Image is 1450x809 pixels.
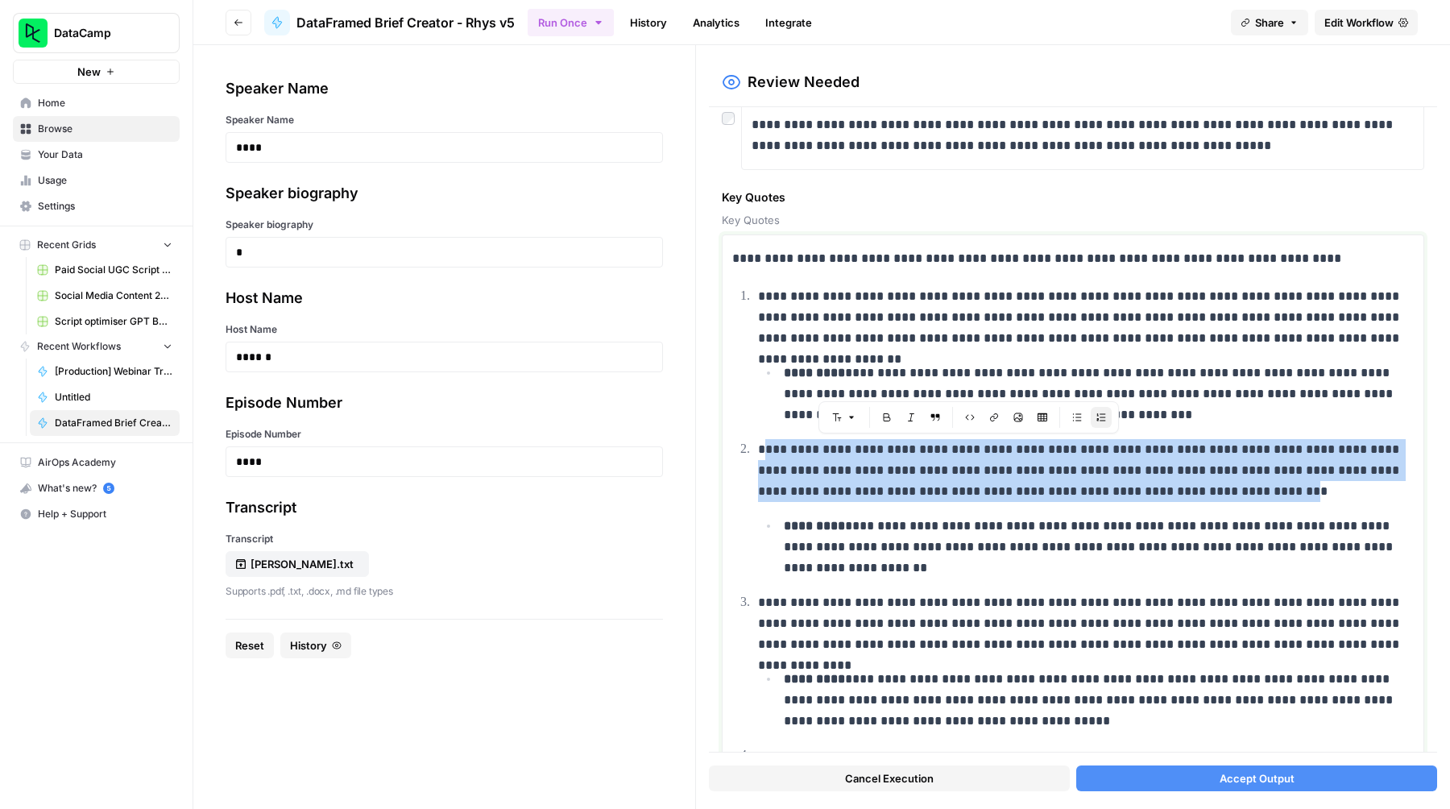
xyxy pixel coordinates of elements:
[37,339,121,354] span: Recent Workflows
[54,25,151,41] span: DataCamp
[756,10,822,35] a: Integrate
[709,765,1070,791] button: Cancel Execution
[13,501,180,527] button: Help + Support
[13,334,180,359] button: Recent Workflows
[528,9,614,36] button: Run Once
[683,10,749,35] a: Analytics
[55,416,172,430] span: DataFramed Brief Creator - Rhys v5
[226,77,663,100] div: Speaker Name
[13,60,180,84] button: New
[19,19,48,48] img: DataCamp Logo
[226,392,663,414] div: Episode Number
[77,64,101,80] span: New
[748,71,860,93] h2: Review Needed
[14,476,179,500] div: What's new?
[226,427,663,442] label: Episode Number
[226,218,663,232] label: Speaker biography
[38,507,172,521] span: Help + Support
[296,13,515,32] span: DataFramed Brief Creator - Rhys v5
[106,484,110,492] text: 5
[1255,15,1284,31] span: Share
[13,233,180,257] button: Recent Grids
[226,322,663,337] label: Host Name
[30,410,180,436] a: DataFramed Brief Creator - Rhys v5
[13,116,180,142] a: Browse
[55,390,172,404] span: Untitled
[38,96,172,110] span: Home
[38,455,172,470] span: AirOps Academy
[280,633,351,658] button: History
[13,13,180,53] button: Workspace: DataCamp
[620,10,677,35] a: History
[13,450,180,475] a: AirOps Academy
[13,475,180,501] button: What's new? 5
[30,359,180,384] a: [Production] Webinar Transcription and Summary ([PERSON_NAME])
[226,551,369,577] button: [PERSON_NAME].txt
[226,633,274,658] button: Reset
[55,364,172,379] span: [Production] Webinar Transcription and Summary ([PERSON_NAME])
[30,384,180,410] a: Untitled
[55,288,172,303] span: Social Media Content 2025
[1220,770,1295,786] span: Accept Output
[226,583,663,599] p: Supports .pdf, .txt, .docx, .md file types
[1231,10,1308,35] button: Share
[845,770,934,786] span: Cancel Execution
[226,182,663,205] div: Speaker biography
[103,483,114,494] a: 5
[13,90,180,116] a: Home
[226,287,663,309] div: Host Name
[55,314,172,329] span: Script optimiser GPT Build V2 Grid
[30,309,180,334] a: Script optimiser GPT Build V2 Grid
[38,173,172,188] span: Usage
[251,556,354,572] p: [PERSON_NAME].txt
[722,212,1424,228] span: Key Quotes
[264,10,515,35] a: DataFramed Brief Creator - Rhys v5
[13,142,180,168] a: Your Data
[55,263,172,277] span: Paid Social UGC Script Optimisation Grid
[1076,765,1437,791] button: Accept Output
[722,189,1424,205] span: Key Quotes
[30,283,180,309] a: Social Media Content 2025
[1324,15,1394,31] span: Edit Workflow
[290,637,327,653] span: History
[38,147,172,162] span: Your Data
[13,168,180,193] a: Usage
[226,532,663,546] label: Transcript
[37,238,96,252] span: Recent Grids
[38,199,172,214] span: Settings
[226,496,663,519] div: Transcript
[38,122,172,136] span: Browse
[30,257,180,283] a: Paid Social UGC Script Optimisation Grid
[13,193,180,219] a: Settings
[235,637,264,653] span: Reset
[1315,10,1418,35] a: Edit Workflow
[226,113,663,127] label: Speaker Name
